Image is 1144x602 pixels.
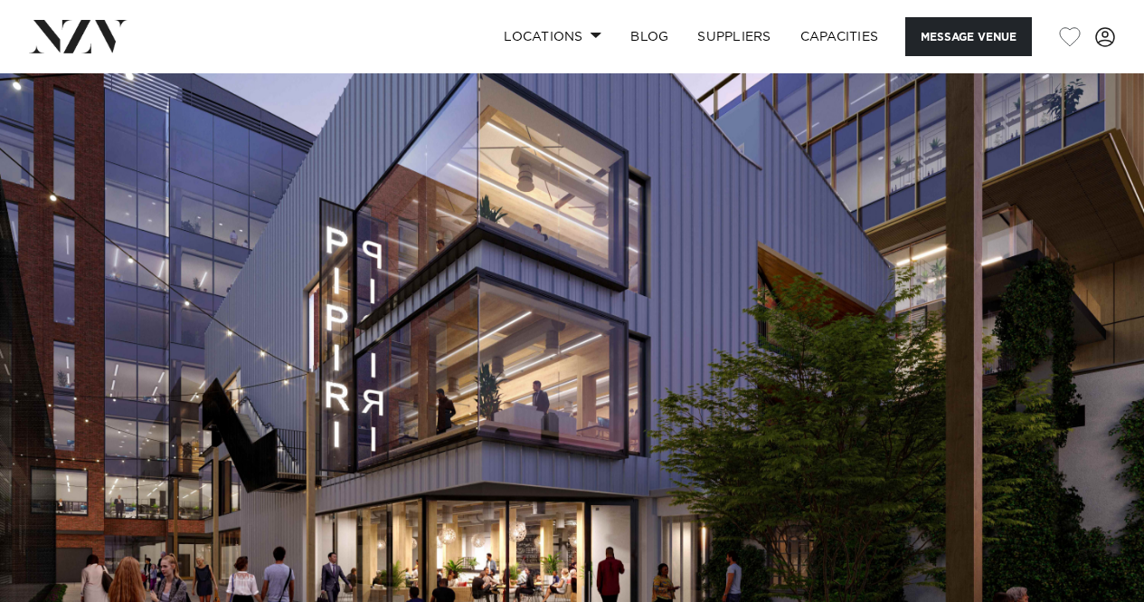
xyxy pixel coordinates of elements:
a: Locations [489,17,616,56]
a: Capacities [786,17,893,56]
a: SUPPLIERS [683,17,785,56]
a: BLOG [616,17,683,56]
img: nzv-logo.png [29,20,128,53]
button: Message Venue [905,17,1032,56]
